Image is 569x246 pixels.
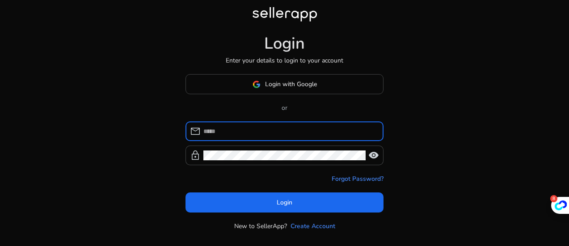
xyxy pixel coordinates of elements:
span: Login [277,198,292,207]
h1: Login [264,34,305,53]
p: Enter your details to login to your account [226,56,343,65]
a: Create Account [291,221,335,231]
p: or [185,103,384,113]
span: lock [190,150,201,161]
span: Login with Google [265,79,317,89]
span: mail [190,126,201,137]
button: Login [185,192,384,213]
a: Forgot Password? [332,174,384,183]
button: Login with Google [185,74,384,94]
span: visibility [368,150,379,161]
p: New to SellerApp? [234,221,287,231]
img: google-logo.svg [253,80,261,88]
